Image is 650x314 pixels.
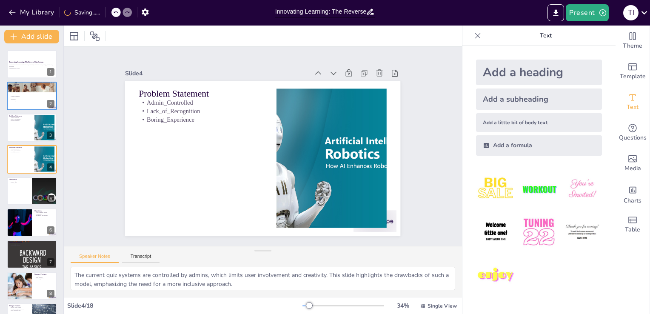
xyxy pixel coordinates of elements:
div: Add ready made slides [616,56,650,87]
div: Add a subheading [476,88,602,110]
p: Quiz_Ownership_Tag [9,310,29,311]
textarea: The current quiz systems are controlled by admins, which limits user involvement and creativity. ... [71,267,455,290]
div: Saving...... [64,9,100,17]
p: Problem_Statement [9,95,54,97]
p: Ownership [9,183,29,185]
p: Admin_Controlled [9,148,32,150]
div: Slide 4 [125,69,308,77]
div: 7 [47,258,54,266]
div: 6 [7,208,57,237]
div: Change the overall theme [616,26,650,56]
img: 4.jpeg [476,212,516,252]
div: 6 [47,226,54,234]
p: Problem Statement [9,115,32,117]
div: 3 [47,131,54,139]
p: Proposed_Solution [9,100,54,102]
p: Ownership [9,246,54,248]
div: Add a little bit of body text [476,113,602,132]
button: T I [623,4,639,21]
p: Engagement [34,213,54,215]
span: Text [627,103,639,112]
strong: Innovating Learning: The Reverse Quiz System [9,61,43,63]
button: Export to PowerPoint [547,4,564,21]
img: 2.jpeg [519,169,559,209]
p: Agenda [14,83,59,86]
span: Theme [623,41,642,51]
div: Add a table [616,209,650,240]
p: Generated with [URL] [9,67,54,69]
div: Get real-time input from your audience [616,117,650,148]
p: Quiz_Creation [34,277,54,278]
div: 8 [7,272,57,300]
span: Charts [624,196,641,206]
div: 8 [47,290,54,297]
p: Leaderboard_Feature [9,245,54,246]
div: Add images, graphics, shapes or video [616,148,650,179]
p: Motivation [9,97,54,98]
img: 3.jpeg [562,169,602,209]
p: Proposed Solution [9,241,54,244]
img: 5.jpeg [519,212,559,252]
p: User_Generated_Quizzes [34,211,54,213]
div: 4 [47,163,54,171]
img: 6.jpeg [562,212,602,252]
p: Unique Features [9,305,29,307]
p: Admin_Controlled [139,98,263,107]
span: Template [620,72,646,81]
span: Questions [619,133,647,143]
span: Table [625,225,640,234]
button: Present [566,4,608,21]
div: Slide 4 / 18 [67,302,302,310]
p: Lack_of_Recognition [9,150,32,151]
button: Transcript [122,254,160,263]
div: 1 [7,50,57,78]
p: Reverse_Quiz_Concept [9,243,54,245]
p: Prepared for Mini Project Presentation by [Your Name]. Tech Stack: PHP, MySQL, HTML, CSS, Bootstrap. [9,64,54,67]
div: T I [623,5,639,20]
div: Add charts and graphs [616,179,650,209]
div: 5 [7,177,57,205]
p: Objectives [9,98,54,100]
span: Single View [428,303,457,309]
p: Reverse_Quiz_Format [9,306,29,308]
button: My Library [6,6,58,19]
div: 2 [7,82,57,110]
p: User_Login [34,275,54,277]
p: Motivation [9,178,29,180]
p: Lack_of_Recognition [139,107,263,115]
p: Daily_Weekly_Leaderboards [9,308,29,310]
p: Lack_of_Recognition [9,118,32,120]
span: Media [624,164,641,173]
div: Add text boxes [616,87,650,117]
div: 4 [7,145,57,173]
button: Add slide [4,30,59,43]
div: 34 % [393,302,413,310]
p: Problem Statement [139,87,263,100]
p: Standard Features [34,273,54,275]
p: Boring_Experience [9,151,32,153]
div: 3 [7,114,57,142]
div: Add a formula [476,135,602,156]
div: Layout [67,29,81,43]
p: Boring_Experience [139,115,263,124]
p: Objectives [34,210,54,212]
img: 1.jpeg [476,169,516,209]
div: 5 [47,195,54,203]
p: Boring_Experience [9,120,32,122]
p: Attempt_Quizzes [34,278,54,280]
button: Speaker Notes [71,254,119,263]
p: Recognition_and_Reward [34,215,54,217]
p: Admin_Controlled [9,117,32,118]
div: Add a heading [476,60,602,85]
img: 7.jpeg [476,256,516,295]
div: 1 [47,68,54,76]
input: Insert title [275,6,366,18]
div: 7 [7,240,57,268]
p: Problem Statement [9,146,32,149]
div: 2 [47,100,54,108]
p: Peer_to_Peer [9,182,29,183]
span: Position [90,31,100,41]
p: Engaging_Learning [9,180,29,182]
p: Text [485,26,607,46]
